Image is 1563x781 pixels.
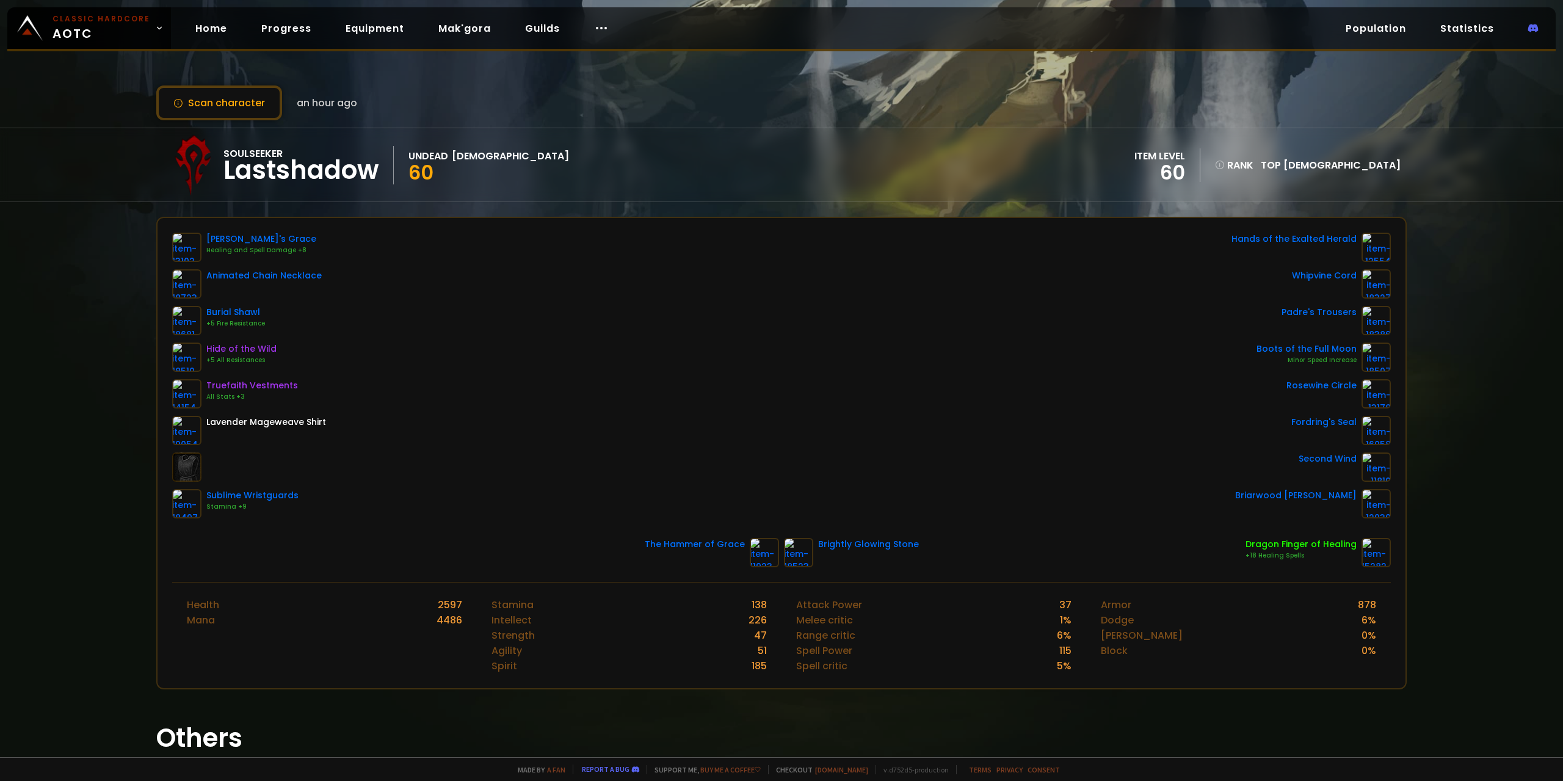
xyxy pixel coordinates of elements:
[752,597,767,612] div: 138
[1101,643,1128,658] div: Block
[1286,379,1357,392] div: Rosewine Circle
[969,765,992,774] a: Terms
[1059,643,1072,658] div: 115
[647,765,761,774] span: Support me,
[1362,306,1391,335] img: item-18386
[172,306,201,335] img: item-18681
[187,597,219,612] div: Health
[1060,612,1072,628] div: 1 %
[645,538,745,551] div: The Hammer of Grace
[1362,343,1391,372] img: item-18507
[1336,16,1416,41] a: Population
[53,13,150,24] small: Classic Hardcore
[1431,16,1504,41] a: Statistics
[438,597,462,612] div: 2597
[7,7,171,49] a: Classic HardcoreAOTC
[491,628,535,643] div: Strength
[752,658,767,674] div: 185
[547,765,565,774] a: a fan
[768,765,868,774] span: Checkout
[996,765,1023,774] a: Privacy
[491,612,532,628] div: Intellect
[1299,452,1357,465] div: Second Wind
[206,269,322,282] div: Animated Chain Necklace
[1028,765,1060,774] a: Consent
[796,628,855,643] div: Range critic
[1261,158,1401,173] div: Top
[206,306,265,319] div: Burial Shawl
[408,148,448,164] div: Undead
[1292,269,1357,282] div: Whipvine Cord
[206,502,299,512] div: Stamina +9
[336,16,414,41] a: Equipment
[1362,628,1376,643] div: 0 %
[1362,612,1376,628] div: 6 %
[206,233,316,245] div: [PERSON_NAME]'s Grace
[206,392,298,402] div: All Stats +3
[700,765,761,774] a: Buy me a coffee
[186,16,237,41] a: Home
[1291,416,1357,429] div: Fordring's Seal
[1257,343,1357,355] div: Boots of the Full Moon
[53,13,150,43] span: AOTC
[172,269,201,299] img: item-18723
[206,245,316,255] div: Healing and Spell Damage +8
[156,719,1407,757] h1: Others
[749,612,767,628] div: 226
[172,489,201,518] img: item-18497
[429,16,501,41] a: Mak'gora
[1362,233,1391,262] img: item-12554
[206,343,277,355] div: Hide of the Wild
[1362,269,1391,299] img: item-18327
[1282,306,1357,319] div: Padre's Trousers
[1235,489,1357,502] div: Briarwood [PERSON_NAME]
[754,628,767,643] div: 47
[796,658,847,674] div: Spell critic
[491,658,517,674] div: Spirit
[252,16,321,41] a: Progress
[1215,158,1253,173] div: rank
[1057,658,1072,674] div: 5 %
[815,765,868,774] a: [DOMAIN_NAME]
[1257,355,1357,365] div: Minor Speed Increase
[1134,164,1185,182] div: 60
[1362,452,1391,482] img: item-11819
[796,612,853,628] div: Melee critic
[1358,597,1376,612] div: 878
[510,765,565,774] span: Made by
[452,148,569,164] div: [DEMOGRAPHIC_DATA]
[1101,612,1134,628] div: Dodge
[1362,379,1391,409] img: item-13178
[491,597,534,612] div: Stamina
[1362,416,1391,445] img: item-16058
[437,612,462,628] div: 4486
[408,159,433,186] span: 60
[223,161,379,180] div: Lastshadow
[515,16,570,41] a: Guilds
[1246,538,1357,551] div: Dragon Finger of Healing
[1362,538,1391,567] img: item-15282
[172,343,201,372] img: item-18510
[582,765,629,774] a: Report a bug
[172,233,201,262] img: item-13102
[187,612,215,628] div: Mana
[750,538,779,567] img: item-11923
[818,538,919,551] div: Brightly Glowing Stone
[297,95,357,111] span: an hour ago
[206,379,298,392] div: Truefaith Vestments
[1101,628,1183,643] div: [PERSON_NAME]
[206,319,265,329] div: +5 Fire Resistance
[1057,628,1072,643] div: 6 %
[206,355,277,365] div: +5 All Resistances
[876,765,949,774] span: v. d752d5 - production
[206,489,299,502] div: Sublime Wristguards
[1246,551,1357,561] div: +18 Healing Spells
[206,416,326,429] div: Lavender Mageweave Shirt
[1231,233,1357,245] div: Hands of the Exalted Herald
[758,643,767,658] div: 51
[1101,597,1131,612] div: Armor
[156,85,282,120] button: Scan character
[491,643,522,658] div: Agility
[784,538,813,567] img: item-18523
[796,643,852,658] div: Spell Power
